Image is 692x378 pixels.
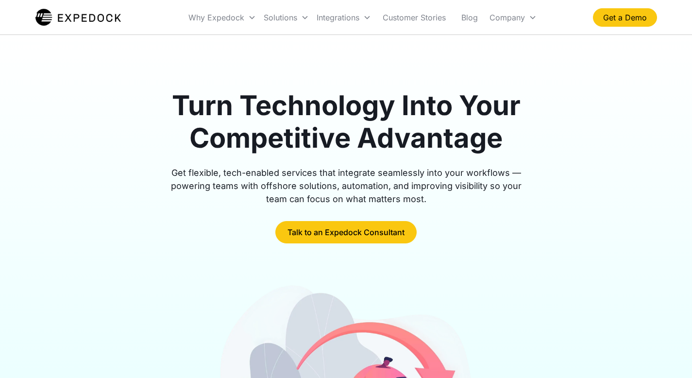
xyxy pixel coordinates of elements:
[275,221,417,243] a: Talk to an Expedock Consultant
[313,1,375,34] div: Integrations
[486,1,540,34] div: Company
[375,1,454,34] a: Customer Stories
[264,13,297,22] div: Solutions
[454,1,486,34] a: Blog
[160,166,533,206] div: Get flexible, tech-enabled services that integrate seamlessly into your workflows — powering team...
[185,1,260,34] div: Why Expedock
[489,13,525,22] div: Company
[35,8,121,27] img: Expedock Logo
[260,1,313,34] div: Solutions
[35,8,121,27] a: home
[593,8,657,27] a: Get a Demo
[317,13,359,22] div: Integrations
[643,331,692,378] iframe: Chat Widget
[188,13,244,22] div: Why Expedock
[160,89,533,155] h1: Turn Technology Into Your Competitive Advantage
